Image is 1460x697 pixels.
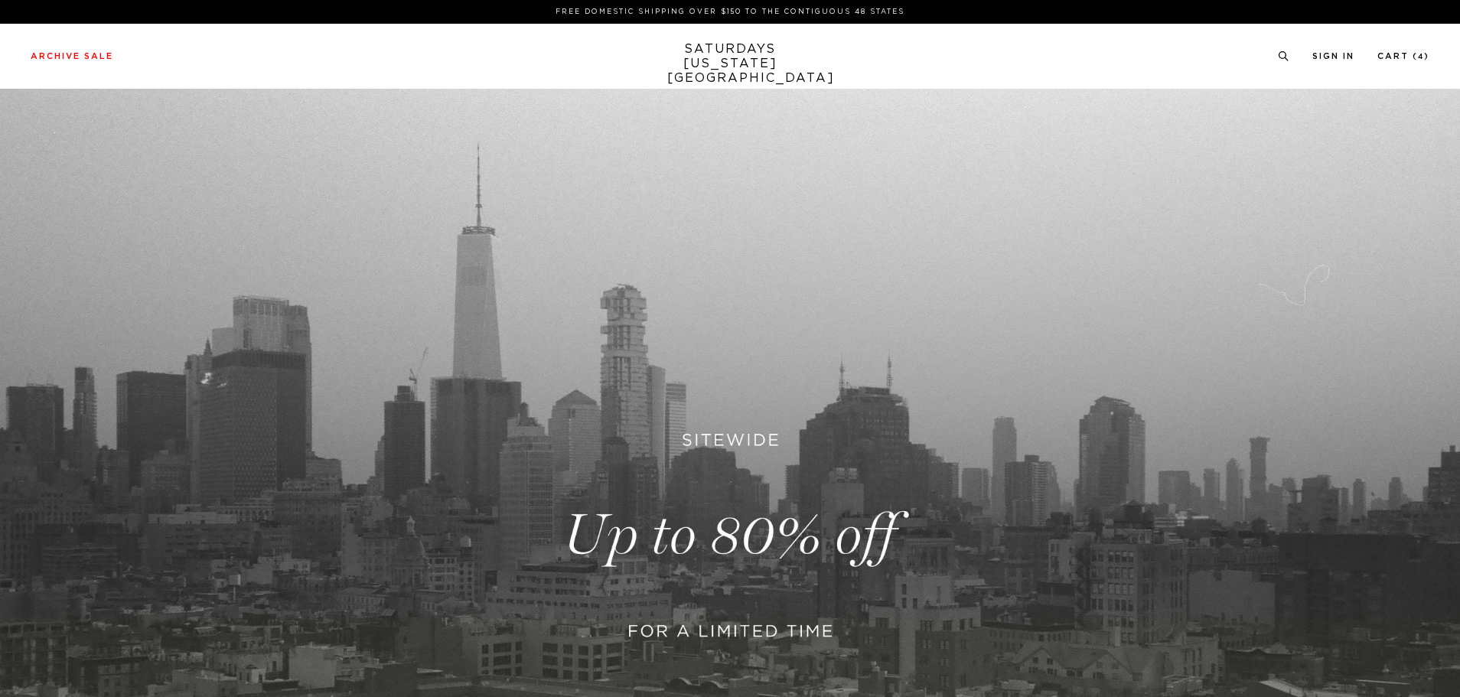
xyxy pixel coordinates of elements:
[667,42,794,86] a: SATURDAYS[US_STATE][GEOGRAPHIC_DATA]
[1418,54,1424,60] small: 4
[1377,52,1429,60] a: Cart (4)
[31,52,113,60] a: Archive Sale
[1312,52,1354,60] a: Sign In
[37,6,1423,18] p: FREE DOMESTIC SHIPPING OVER $150 TO THE CONTIGUOUS 48 STATES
